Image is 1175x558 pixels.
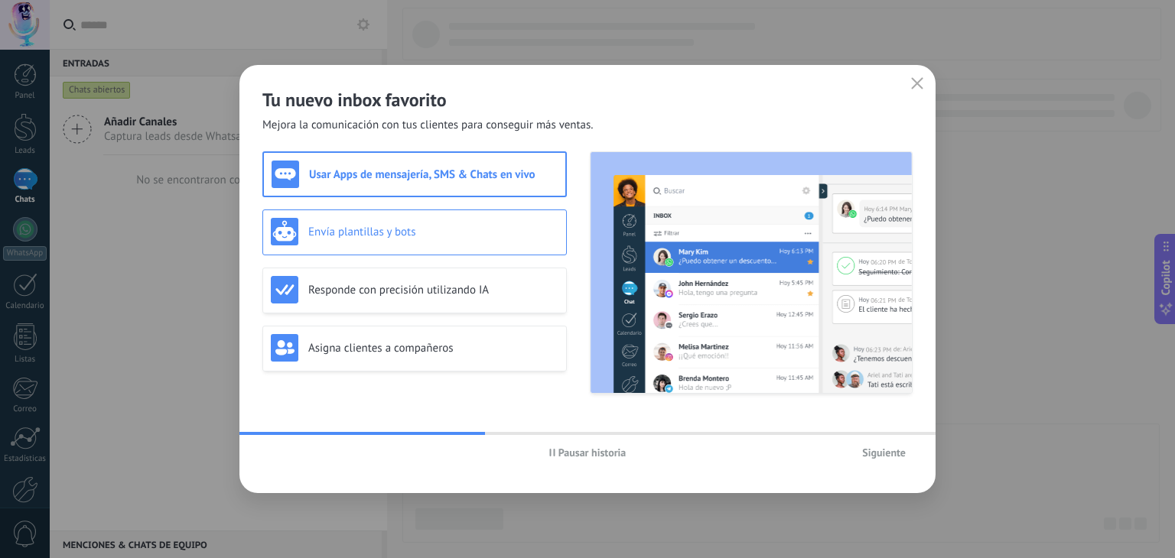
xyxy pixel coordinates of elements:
[855,441,913,464] button: Siguiente
[308,341,558,355] h3: Asigna clientes a compañeros
[542,441,633,464] button: Pausar historia
[309,167,558,182] h3: Usar Apps de mensajería, SMS & Chats en vivo
[308,225,558,239] h3: Envía plantillas y bots
[262,118,594,133] span: Mejora la comunicación con tus clientes para conseguir más ventas.
[862,447,906,458] span: Siguiente
[558,447,627,458] span: Pausar historia
[308,283,558,297] h3: Responde con precisión utilizando IA
[262,88,913,112] h2: Tu nuevo inbox favorito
